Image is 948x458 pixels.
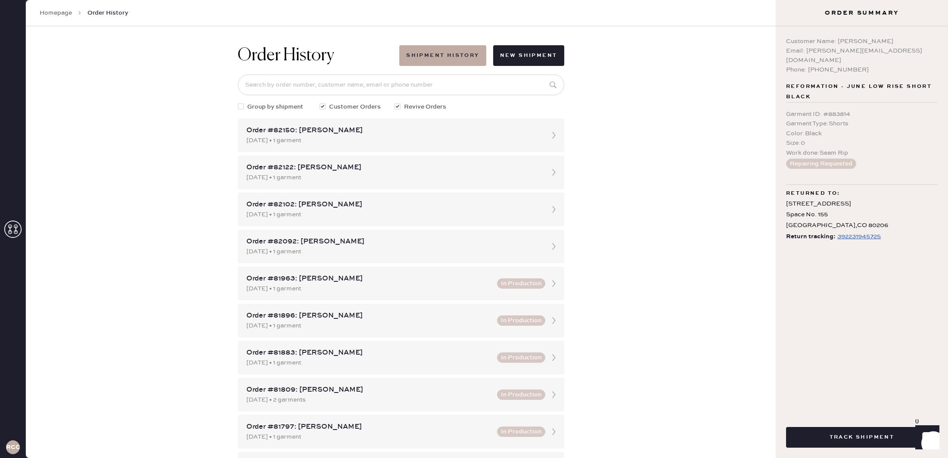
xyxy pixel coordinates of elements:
[246,321,492,330] div: [DATE] • 1 garment
[786,138,938,148] div: Size : 0
[776,9,948,17] h3: Order Summary
[246,247,540,256] div: [DATE] • 1 garment
[786,81,938,102] span: Reformation - June Low Rise Short Black
[786,119,938,128] div: Garment Type : Shorts
[246,422,492,432] div: Order #81797: [PERSON_NAME]
[786,37,938,46] div: Customer Name: [PERSON_NAME]
[246,125,540,136] div: Order #82150: [PERSON_NAME]
[786,188,840,199] span: Returned to:
[836,231,881,242] a: 392231945725
[493,45,564,66] button: New Shipment
[40,9,72,17] a: Homepage
[246,199,540,210] div: Order #82102: [PERSON_NAME]
[497,352,545,363] button: In Production
[786,159,856,169] button: Repairing Requested
[246,284,492,293] div: [DATE] • 1 garment
[246,162,540,173] div: Order #82122: [PERSON_NAME]
[246,385,492,395] div: Order #81809: [PERSON_NAME]
[786,129,938,138] div: Color : Black
[246,311,492,321] div: Order #81896: [PERSON_NAME]
[6,444,20,450] h3: RCCA
[497,315,545,326] button: In Production
[399,45,486,66] button: Shipment History
[497,427,545,437] button: In Production
[907,419,944,456] iframe: Front Chat
[497,389,545,400] button: In Production
[246,432,492,442] div: [DATE] • 1 garment
[404,102,446,112] span: Revive Orders
[786,148,938,158] div: Work done : Seam Rip
[786,199,938,231] div: [STREET_ADDRESS] Space No. 155 [GEOGRAPHIC_DATA] , CO 80206
[786,231,836,242] span: Return tracking:
[246,136,540,145] div: [DATE] • 1 garment
[329,102,381,112] span: Customer Orders
[246,348,492,358] div: Order #81883: [PERSON_NAME]
[246,274,492,284] div: Order #81963: [PERSON_NAME]
[247,102,303,112] span: Group by shipment
[786,109,938,119] div: Garment ID : # 883814
[786,46,938,65] div: Email: [PERSON_NAME][EMAIL_ADDRESS][DOMAIN_NAME]
[246,395,492,405] div: [DATE] • 2 garments
[246,210,540,219] div: [DATE] • 1 garment
[246,358,492,368] div: [DATE] • 1 garment
[246,173,540,182] div: [DATE] • 1 garment
[786,433,938,441] a: Track Shipment
[238,45,334,66] h1: Order History
[786,65,938,75] div: Phone: [PHONE_NUMBER]
[786,427,938,448] button: Track Shipment
[837,231,881,242] div: https://www.fedex.com/apps/fedextrack/?tracknumbers=392231945725&cntry_code=US
[497,278,545,289] button: In Production
[246,237,540,247] div: Order #82092: [PERSON_NAME]
[238,75,564,95] input: Search by order number, customer name, email or phone number
[87,9,128,17] span: Order History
